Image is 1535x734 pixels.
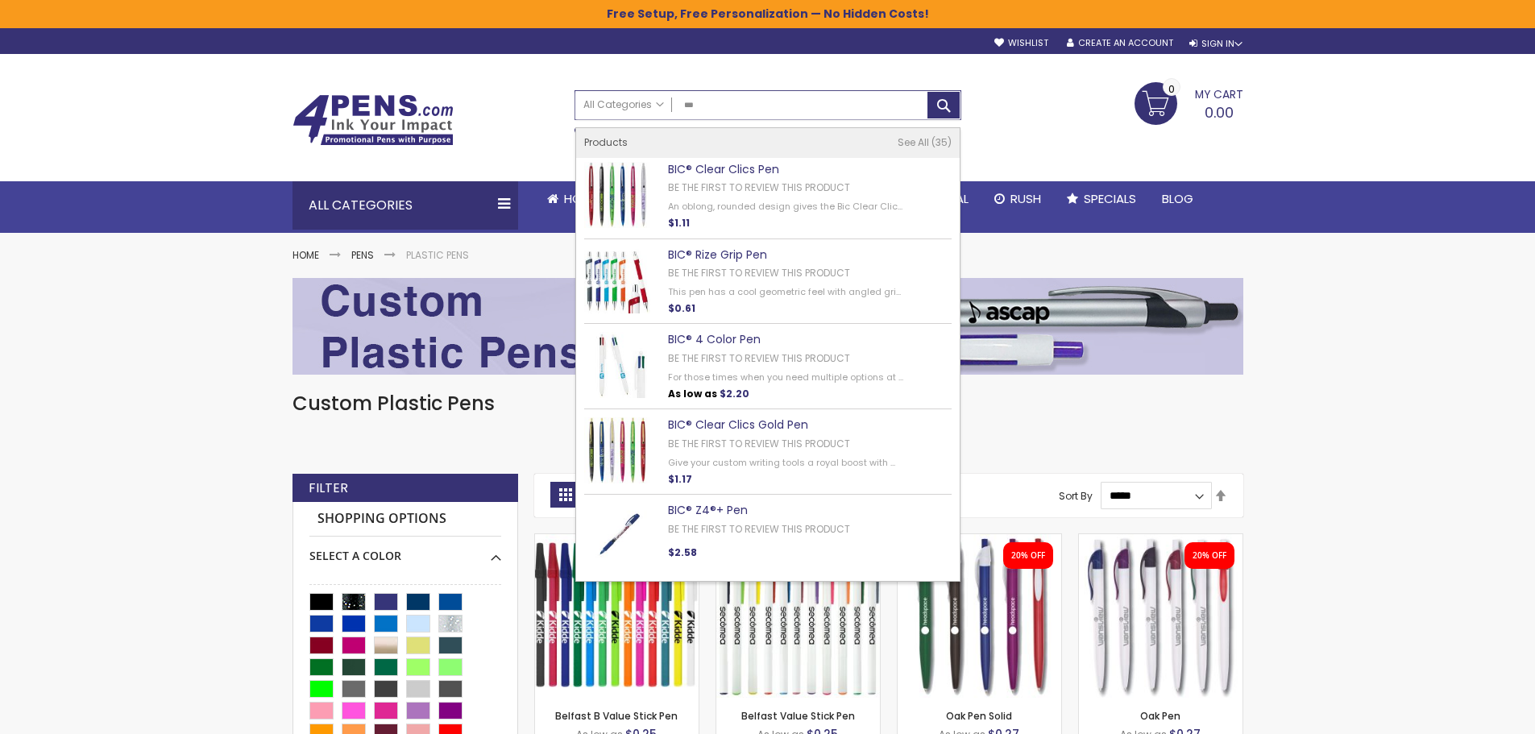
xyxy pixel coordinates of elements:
img: BIC® 4 Color Pen [584,332,650,398]
a: Home [292,248,319,262]
span: $2.20 [720,387,749,400]
a: See All 35 [898,136,952,149]
div: All Categories [292,181,518,230]
a: Be the first to review this product [668,351,850,365]
span: $2.58 [668,545,697,559]
div: Select A Color [309,537,501,564]
a: Be the first to review this product [668,266,850,280]
a: Be the first to review this product [668,437,850,450]
a: BIC® Clear Clics Gold Pen [668,417,808,433]
img: Plastic Pens [292,278,1243,375]
strong: Shopping Options [309,502,501,537]
a: BIC® Z4®+ Pen [668,502,748,518]
a: Belfast Value Stick Pen [741,709,855,723]
a: Pens [351,248,374,262]
div: Free shipping on pen orders over $199 [826,120,961,152]
span: Home [564,190,597,207]
div: This pen has a cool geometric feel with angled gri... [668,286,906,298]
a: Belfast B Value Stick Pen [555,709,678,723]
img: 4Pens Custom Pens and Promotional Products [292,94,454,146]
a: BIC® Rize Grip Pen [668,247,767,263]
img: BIC® Clear Clics Gold Pen [584,417,650,483]
a: Specials [1054,181,1149,217]
a: Wishlist [994,37,1048,49]
a: BIC® Clear Clics Pen [668,161,779,177]
a: 0.00 0 [1135,82,1243,122]
span: 35 [931,135,952,149]
img: Belfast Value Stick Pen [716,534,880,698]
span: $1.17 [668,472,692,486]
span: See All [898,135,929,149]
img: Belfast B Value Stick Pen [535,534,699,698]
div: An oblong, rounded design gives the Bic Clear Clic... [668,201,906,213]
img: BIC® Z4®+ Pen [584,503,650,569]
img: Oak Pen Solid [898,534,1061,698]
a: Oak Pen Solid [946,709,1012,723]
div: Give your custom writing tools a royal boost with ... [668,457,906,469]
span: $0.61 [668,301,695,315]
img: BIC® Rize Grip Pen [584,247,650,313]
a: Oak Pen [1140,709,1180,723]
strong: Grid [550,482,581,508]
span: Specials [1084,190,1136,207]
span: All Categories [583,98,664,111]
a: Home [534,181,610,217]
span: Rush [1010,190,1041,207]
a: All Categories [575,91,672,118]
span: $1.11 [668,216,690,230]
span: Products [584,135,628,149]
iframe: Google Customer Reviews [1402,690,1535,734]
a: Be the first to review this product [668,180,850,194]
a: Oak Pen Solid [898,533,1061,547]
a: Blog [1149,181,1206,217]
div: Sign In [1189,38,1243,50]
a: Create an Account [1067,37,1173,49]
img: BIC® Clear Clics Pen [584,162,650,228]
div: 20% OFF [1011,550,1045,562]
a: Oak Pen [1079,533,1243,547]
strong: Plastic Pens [406,248,469,262]
img: Oak Pen [1079,534,1243,698]
div: 20% OFF [1193,550,1226,562]
span: 0.00 [1205,102,1234,122]
div: For those times when you need multiple options at ... [668,371,906,384]
h1: Custom Plastic Pens [292,391,1243,417]
span: 0 [1168,81,1175,97]
label: Sort By [1059,488,1093,502]
a: Rush [981,181,1054,217]
a: Be the first to review this product [668,522,850,536]
span: Blog [1162,190,1193,207]
a: BIC® 4 Color Pen [668,331,761,347]
strong: Filter [309,479,348,497]
a: Belfast B Value Stick Pen [535,533,699,547]
span: As low as [668,387,717,400]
